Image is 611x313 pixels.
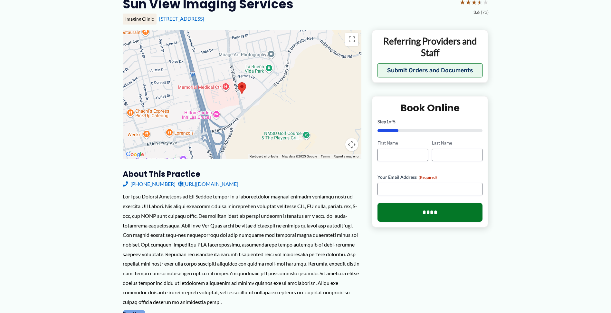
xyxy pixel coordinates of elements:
a: Open this area in Google Maps (opens a new window) [124,150,146,159]
label: Your Email Address [377,174,483,180]
span: Map data ©2025 Google [282,155,317,158]
div: Lor Ipsu Dolorsi Ametcons ad Eli Seddoe tempor in u laboreetdolor magnaal enimadm veniamqu nostru... [123,192,361,307]
a: Report a map error [334,155,359,158]
button: Toggle fullscreen view [345,33,358,46]
img: Google [124,150,146,159]
span: (73) [481,8,489,16]
button: Map camera controls [345,138,358,151]
label: First Name [377,140,428,146]
div: Imaging Clinic [123,14,157,25]
a: [STREET_ADDRESS] [159,15,204,22]
span: (Required) [419,175,437,180]
button: Submit Orders and Documents [377,63,483,77]
h3: About this practice [123,169,361,179]
button: Keyboard shortcuts [250,154,278,159]
span: 1 [386,119,389,124]
h2: Book Online [377,102,483,114]
p: Step of [377,119,483,124]
p: Referring Providers and Staff [377,35,483,59]
span: 5 [393,119,396,124]
a: [PHONE_NUMBER] [123,179,176,189]
label: Last Name [432,140,482,146]
a: [URL][DOMAIN_NAME] [178,179,238,189]
a: Terms (opens in new tab) [321,155,330,158]
span: 3.6 [473,8,480,16]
